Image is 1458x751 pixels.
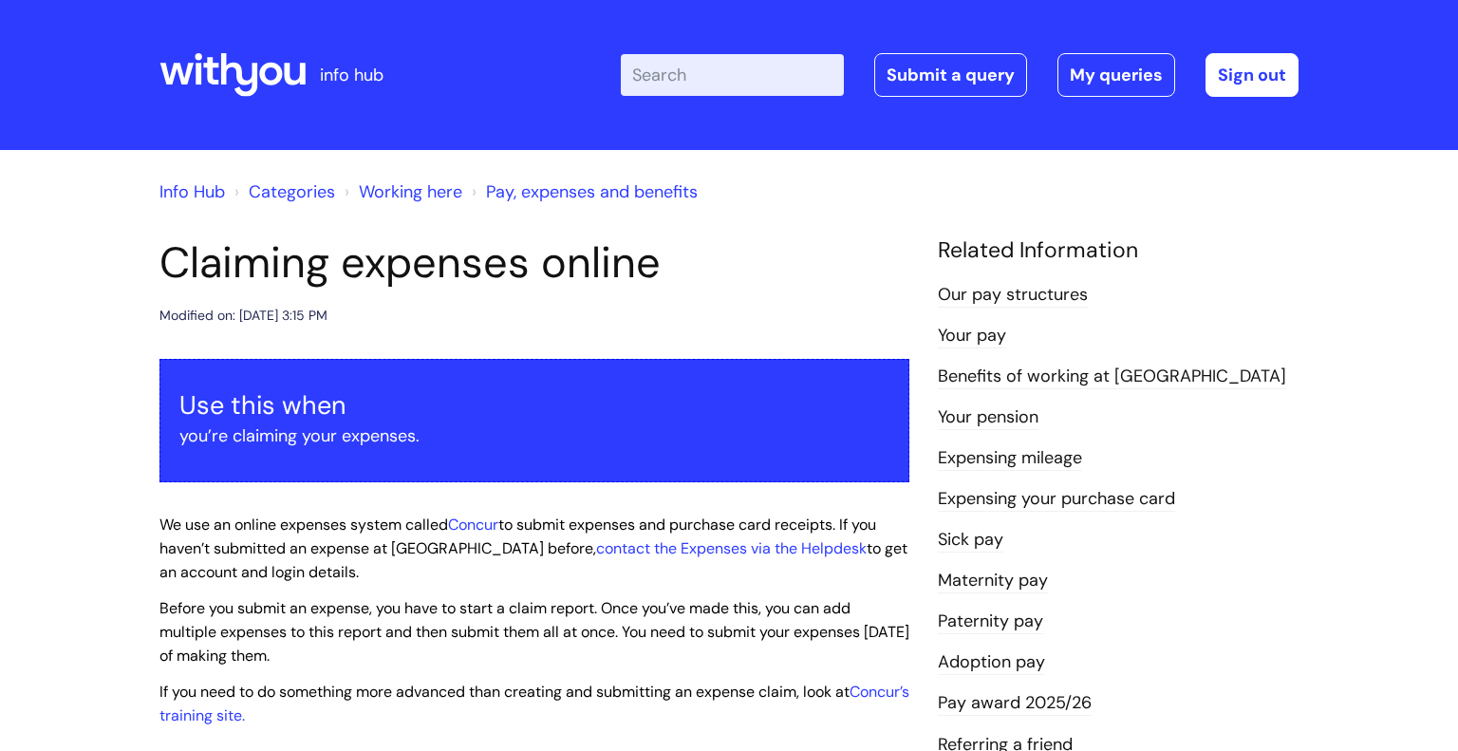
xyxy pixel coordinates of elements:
a: Expensing your purchase card [938,487,1175,512]
a: Maternity pay [938,569,1048,593]
a: Categories [249,180,335,203]
h1: Claiming expenses online [159,237,909,289]
li: Pay, expenses and benefits [467,177,698,207]
a: Concur [448,515,498,535]
a: Pay, expenses and benefits [486,180,698,203]
input: Search [621,54,844,96]
a: Info Hub [159,180,225,203]
a: Expensing mileage [938,446,1082,471]
p: you’re claiming your expenses. [179,421,889,451]
div: | - [621,53,1299,97]
span: We use an online expenses system called to submit expenses and purchase card receipts. If you hav... [159,515,907,582]
a: Concur’s training site [159,682,909,725]
h4: Related Information [938,237,1299,264]
span: Before you submit an expense, you have to start a claim report. Once you’ve made this, you can ad... [159,598,909,666]
li: Solution home [230,177,335,207]
a: Benefits of working at [GEOGRAPHIC_DATA] [938,365,1286,389]
a: Pay award 2025/26 [938,691,1092,716]
a: Our pay structures [938,283,1088,308]
a: Paternity pay [938,610,1043,634]
span: If you need to do something more advanced than creating and submitting an expense claim, look at [159,682,850,702]
a: Submit a query [874,53,1027,97]
p: info hub [320,60,383,90]
a: Your pay [938,324,1006,348]
div: Modified on: [DATE] 3:15 PM [159,304,327,328]
a: contact the Expenses via the Helpdesk [596,538,867,558]
li: Working here [340,177,462,207]
a: Sign out [1206,53,1299,97]
a: Working here [359,180,462,203]
a: Adoption pay [938,650,1045,675]
h3: Use this when [179,390,889,421]
span: . [159,682,909,725]
a: Your pension [938,405,1038,430]
a: Sick pay [938,528,1003,553]
a: My queries [1057,53,1175,97]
